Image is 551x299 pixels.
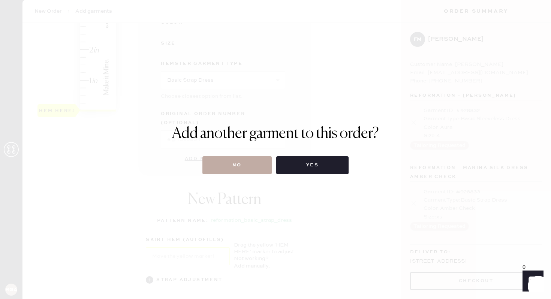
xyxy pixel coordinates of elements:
iframe: Front Chat [515,265,548,298]
button: No [202,156,272,174]
h1: Add another garment to this order? [172,125,379,143]
button: Yes [276,156,349,174]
